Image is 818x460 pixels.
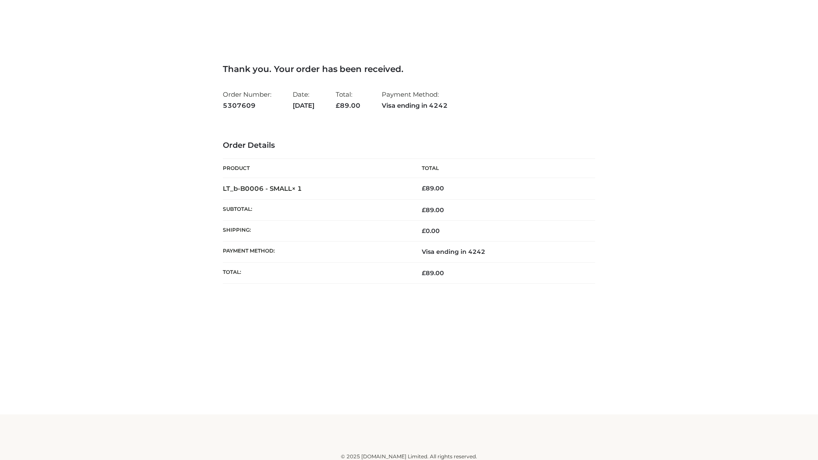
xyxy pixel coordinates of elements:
li: Payment Method: [382,87,448,113]
span: £ [422,184,426,192]
li: Date: [293,87,314,113]
th: Total [409,159,595,178]
h3: Order Details [223,141,595,150]
span: £ [422,269,426,277]
span: £ [336,101,340,109]
h3: Thank you. Your order has been received. [223,64,595,74]
strong: × 1 [292,184,302,193]
span: £ [422,227,426,235]
td: Visa ending in 4242 [409,241,595,262]
li: Total: [336,87,360,113]
li: Order Number: [223,87,271,113]
th: Total: [223,262,409,283]
th: Shipping: [223,221,409,241]
span: 89.00 [336,101,360,109]
strong: LT_b-B0006 - SMALL [223,184,302,193]
th: Payment method: [223,241,409,262]
span: 89.00 [422,206,444,214]
th: Product [223,159,409,178]
strong: 5307609 [223,100,271,111]
span: 89.00 [422,269,444,277]
th: Subtotal: [223,199,409,220]
bdi: 0.00 [422,227,440,235]
bdi: 89.00 [422,184,444,192]
strong: Visa ending in 4242 [382,100,448,111]
strong: [DATE] [293,100,314,111]
span: £ [422,206,426,214]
